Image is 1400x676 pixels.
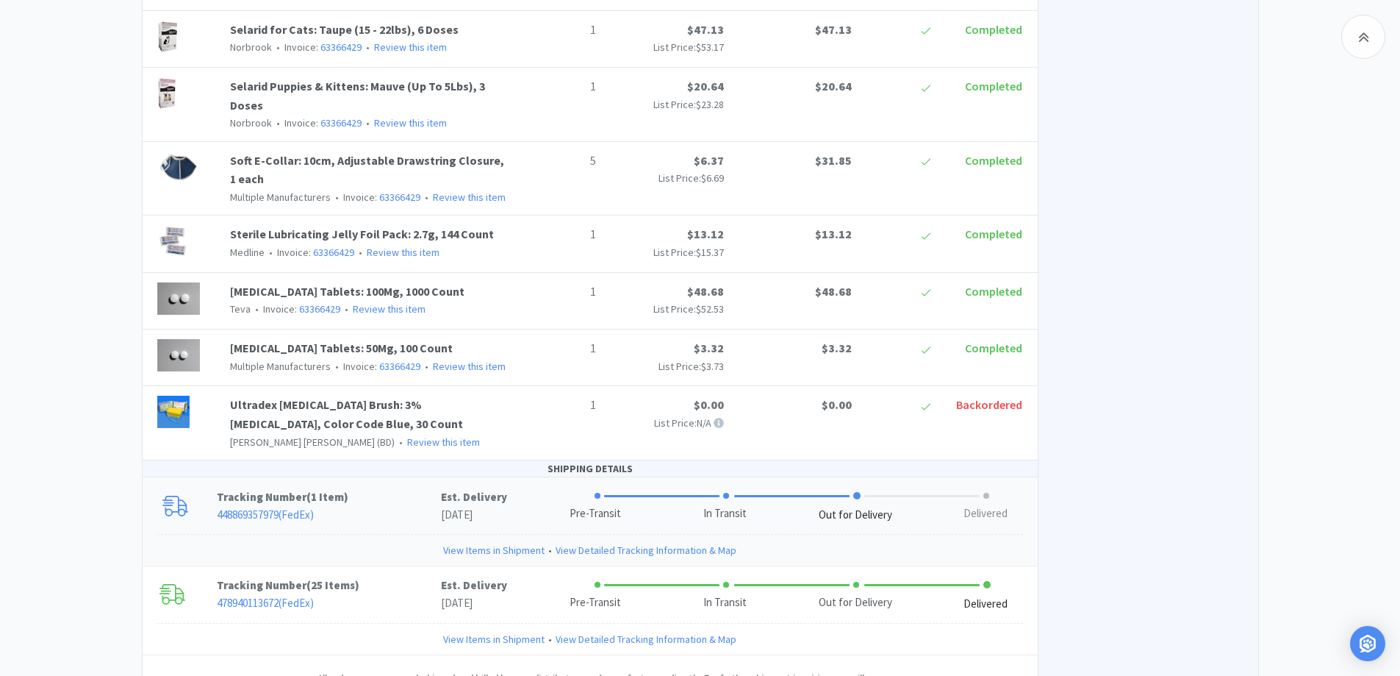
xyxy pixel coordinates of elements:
p: 1 [523,339,596,358]
a: 63366429 [320,40,362,54]
a: View Detailed Tracking Information & Map [556,631,736,647]
a: Review this item [374,116,447,129]
a: 63366429 [379,360,420,373]
span: 1 Item [311,490,344,504]
span: $20.64 [687,79,724,93]
span: Completed [965,22,1022,37]
span: $15.37 [696,246,724,259]
a: 63366429 [299,302,340,316]
a: Soft E-Collar: 10cm, Adjustable Drawstring Closure, 1 each [230,153,504,187]
p: Est. Delivery [441,488,507,506]
span: $53.17 [696,40,724,54]
p: [DATE] [441,594,507,612]
span: Norbrook [230,40,272,54]
a: [MEDICAL_DATA] Tablets: 100Mg, 1000 Count [230,284,464,299]
a: 448869357979(FedEx) [217,508,314,522]
span: $47.13 [687,22,724,37]
span: Multiple Manufacturers [230,360,331,373]
span: • [356,246,365,259]
span: $3.73 [701,360,724,373]
a: View Items in Shipment [443,631,545,647]
span: $0.00 [822,397,852,412]
span: $52.53 [696,302,724,316]
span: Invoice: [272,116,362,129]
span: $31.85 [815,153,852,168]
a: Selarid Puppies & Kittens: Mauve (Up To 5Lbs), 3 Doses [230,79,485,113]
a: Review this item [407,435,480,449]
span: $6.69 [701,171,724,185]
a: 63366429 [320,116,362,129]
img: 1e6099244d3448ab83b5fc4843a93c05_6521.png [157,152,201,184]
span: • [267,246,275,259]
span: $47.13 [815,22,852,37]
div: Open Intercom Messenger [1350,626,1385,661]
p: 1 [523,225,596,244]
img: 465abaad1421406ba43168fad2a2c8de_10321.png [157,396,190,428]
p: [DATE] [441,506,507,524]
div: SHIPPING DETAILS [143,460,1038,477]
p: 1 [523,77,596,96]
span: Completed [965,153,1022,168]
p: List Price: [608,170,724,186]
img: 682458d69a9e4640b270a834015ee65f_142662.png [157,225,187,257]
span: Invoice: [251,302,340,316]
span: Completed [965,341,1022,355]
div: Out for Delivery [819,507,892,524]
span: 25 Items [311,578,355,592]
span: $0.00 [694,397,724,412]
p: Tracking Number ( ) [217,577,441,594]
div: In Transit [703,505,747,522]
div: Pre-Transit [570,505,621,522]
span: • [364,40,372,54]
a: Review this item [433,191,506,204]
img: c44b8aa76f8a4093b38e87687116aebc_439766.png [157,339,201,371]
span: • [333,191,341,204]
a: View Detailed Tracking Information & Map [556,542,736,558]
a: Review this item [374,40,447,54]
span: $23.28 [696,98,724,111]
span: • [545,631,556,647]
span: $13.12 [687,227,724,241]
span: Medline [230,246,265,259]
p: Tracking Number ( ) [217,488,441,506]
p: List Price: [608,96,724,113]
span: Invoice: [265,246,354,259]
p: List Price: N/A [608,415,724,431]
p: Est. Delivery [441,577,507,594]
a: Sterile Lubricating Jelly Foil Pack: 2.7g, 144 Count [230,227,494,241]
span: [PERSON_NAME] [PERSON_NAME] (BD) [230,435,395,449]
span: $3.32 [694,341,724,355]
span: $48.68 [815,284,852,299]
p: 1 [523,282,596,302]
p: List Price: [608,358,724,374]
span: Invoice: [331,191,420,204]
div: Pre-Transit [570,594,621,611]
a: 63366429 [313,246,354,259]
a: [MEDICAL_DATA] Tablets: 50Mg, 100 Count [230,341,453,355]
div: Delivered [963,596,1008,613]
p: List Price: [608,301,724,317]
span: $3.32 [822,341,852,355]
a: Selarid for Cats: Taupe (15 - 22lbs), 6 Doses [230,22,459,37]
span: $13.12 [815,227,852,241]
a: 63366429 [379,191,420,204]
img: a01b14c5ecec4021b131bc2648c1957b_440837.png [157,282,201,315]
span: Backordered [956,397,1022,412]
a: 478940113672(FedEx) [217,596,314,610]
span: • [342,302,351,316]
span: • [423,191,431,204]
span: Teva [230,302,251,316]
span: Norbrook [230,116,272,129]
p: List Price: [608,39,724,55]
a: Review this item [353,302,426,316]
span: Multiple Manufacturers [230,191,331,204]
span: • [274,116,282,129]
a: Ultradex [MEDICAL_DATA] Brush: 3% [MEDICAL_DATA], Color Code Blue, 30 Count [230,397,463,431]
div: In Transit [703,594,747,611]
span: $6.37 [694,153,724,168]
img: 892671672b2c4ac1b18b3d1763ef5e58_319277.png [157,21,178,53]
span: • [545,542,556,558]
span: Completed [965,227,1022,241]
span: • [397,435,405,449]
div: Out for Delivery [819,594,892,611]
